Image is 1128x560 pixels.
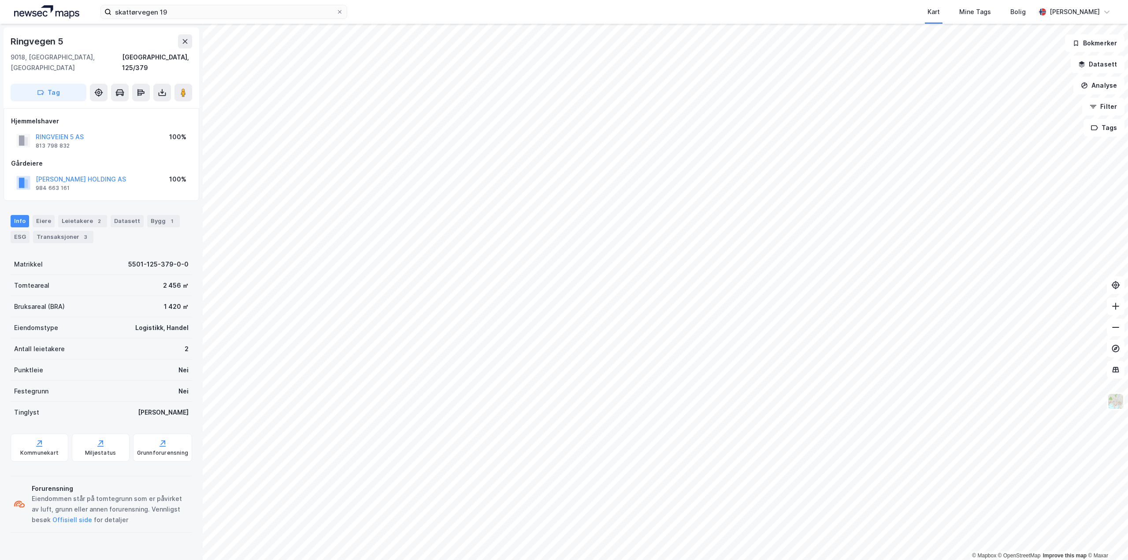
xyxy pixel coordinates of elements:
div: Nei [178,365,189,375]
div: 1 420 ㎡ [164,301,189,312]
a: OpenStreetMap [998,553,1041,559]
a: Improve this map [1043,553,1087,559]
div: 813 798 832 [36,142,70,149]
div: Transaksjoner [33,231,93,243]
div: ESG [11,231,30,243]
div: Forurensning [32,483,189,494]
div: Leietakere [58,215,107,227]
div: 2 [185,344,189,354]
div: Eiendomstype [14,323,58,333]
div: Gårdeiere [11,158,192,169]
a: Mapbox [972,553,996,559]
div: Bruksareal (BRA) [14,301,65,312]
div: Miljøstatus [85,449,116,456]
img: Z [1107,393,1124,410]
div: 1 [167,217,176,226]
button: Datasett [1071,56,1124,73]
div: Eiere [33,215,55,227]
div: Info [11,215,29,227]
div: Punktleie [14,365,43,375]
div: Antall leietakere [14,344,65,354]
div: 9018, [GEOGRAPHIC_DATA], [GEOGRAPHIC_DATA] [11,52,122,73]
button: Tag [11,84,86,101]
div: Grunnforurensning [137,449,188,456]
img: logo.a4113a55bc3d86da70a041830d287a7e.svg [14,5,79,19]
button: Filter [1082,98,1124,115]
button: Tags [1083,119,1124,137]
div: 100% [169,174,186,185]
div: Matrikkel [14,259,43,270]
div: Hjemmelshaver [11,116,192,126]
div: [PERSON_NAME] [1050,7,1100,17]
div: 100% [169,132,186,142]
div: Tomteareal [14,280,49,291]
button: Bokmerker [1065,34,1124,52]
div: Nei [178,386,189,397]
div: Logistikk, Handel [135,323,189,333]
iframe: Chat Widget [1084,518,1128,560]
div: 2 [95,217,104,226]
div: [PERSON_NAME] [138,407,189,418]
div: Datasett [111,215,144,227]
div: Tinglyst [14,407,39,418]
div: 5501-125-379-0-0 [128,259,189,270]
button: Analyse [1073,77,1124,94]
div: Bygg [147,215,180,227]
div: Kommunekart [20,449,59,456]
input: Søk på adresse, matrikkel, gårdeiere, leietakere eller personer [111,5,336,19]
div: Bolig [1010,7,1026,17]
div: 984 663 161 [36,185,70,192]
div: [GEOGRAPHIC_DATA], 125/379 [122,52,192,73]
div: Eiendommen står på tomtegrunn som er påvirket av luft, grunn eller annen forurensning. Vennligst ... [32,493,189,525]
div: 2 456 ㎡ [163,280,189,291]
div: Kontrollprogram for chat [1084,518,1128,560]
div: Mine Tags [959,7,991,17]
div: 3 [81,233,90,241]
div: Festegrunn [14,386,48,397]
div: Kart [928,7,940,17]
div: Ringvegen 5 [11,34,65,48]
